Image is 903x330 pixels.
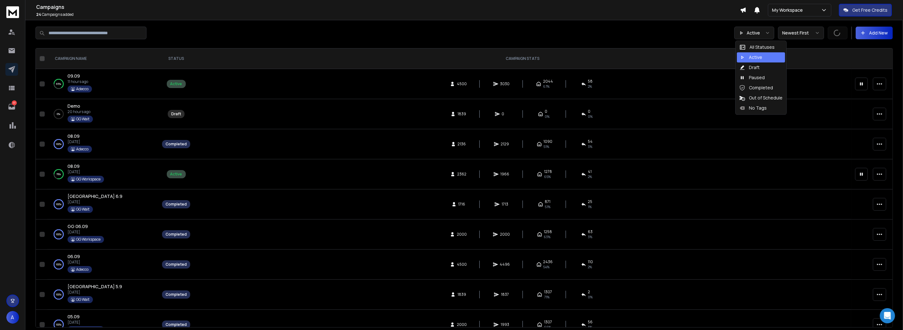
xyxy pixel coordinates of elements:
span: 3030 [500,81,510,86]
div: Paused [739,74,765,81]
p: [DATE] [68,290,122,295]
p: GG Wait [76,297,89,302]
p: 17 [12,100,17,105]
span: 0 [545,109,548,114]
span: 2000 [500,232,510,237]
button: Newest First [778,27,824,39]
div: Completed [166,232,187,237]
span: 0% [545,114,550,119]
div: Open Intercom Messenger [880,308,895,323]
span: 1307 [544,289,552,295]
span: 110 [588,259,593,264]
span: 4500 [457,262,467,267]
p: 65 % [56,81,61,87]
span: 56 [588,320,593,325]
span: 0 % [588,295,593,300]
td: 100%[GEOGRAPHIC_DATA] 5.9[DATE]GG Wait [47,280,158,310]
div: Completed [166,202,187,207]
p: GG Workspace [76,237,101,242]
td: 0%Demo20 hours agoGG Wait [47,99,158,129]
span: 1278 [544,169,552,174]
span: 0 [502,111,508,117]
p: 100 % [56,201,62,207]
span: 2 % [588,84,592,89]
span: 2362 [457,172,466,177]
div: Draft [171,111,181,117]
button: A [6,311,19,324]
div: Active [739,54,762,60]
p: 100 % [56,261,62,268]
td: 79%08.09[DATE]GG Workspace [47,159,158,189]
span: 2129 [501,142,509,147]
span: 2436 [543,259,553,264]
p: Campaigns added [36,12,740,17]
div: Active [170,81,182,86]
div: Completed [166,262,187,267]
div: Out of Schedule [739,95,783,101]
span: 3 % [588,234,593,239]
span: 3 % [588,144,593,149]
p: Adecco [76,267,88,272]
span: 67 % [543,84,549,89]
span: 1993 [501,322,509,327]
p: GG Workspace [76,177,101,182]
p: Adecco [76,147,88,152]
span: 25 [588,199,593,204]
span: 2044 [543,79,553,84]
td: 65%09.0911 hours agoAdecco [47,69,158,99]
td: 100%08.09[DATE]Adecco [47,129,158,159]
span: 63 [588,229,593,234]
p: [DATE] [68,169,104,175]
span: 1839 [458,292,466,297]
span: 1090 [544,139,553,144]
a: 08.09 [68,163,80,169]
p: 79 % [56,171,61,177]
div: Completed [166,142,187,147]
p: 100 % [56,231,62,238]
div: Active [170,172,182,177]
span: 1 % [588,204,592,209]
span: 54 [588,139,593,144]
a: 08.09 [68,133,80,139]
th: CAMPAIGN STATS [194,48,851,69]
td: 100%GG 06.09[DATE]GG Workspace [47,219,158,250]
span: 06.09 [68,253,80,259]
span: 2 % [588,174,592,179]
div: Draft [739,64,760,71]
a: Demo [68,103,80,109]
span: [GEOGRAPHIC_DATA] 5.9 [68,283,122,289]
span: 65 % [544,174,551,179]
p: 100 % [56,291,62,298]
h1: Campaigns [36,3,740,11]
span: 05.09 [68,314,80,320]
img: logo [6,6,19,18]
span: 2000 [457,232,467,237]
p: 100 % [56,321,62,328]
p: My Workspace [772,7,805,13]
a: GG 06.09 [68,223,88,230]
td: 100%[GEOGRAPHIC_DATA] 6.9[DATE]GG Wait [47,189,158,219]
span: [GEOGRAPHIC_DATA] 6.9 [68,193,122,199]
button: Add New [856,27,893,39]
span: 51 % [545,204,551,209]
span: 4500 [457,81,467,86]
span: 1713 [502,202,508,207]
div: Completed [166,292,187,297]
span: 1839 [458,111,466,117]
div: All Statuses [739,44,775,50]
p: Adecco [76,86,88,92]
span: 0% [588,114,593,119]
span: 871 [545,199,551,204]
span: 3 % [588,325,593,330]
span: 08.09 [68,163,80,169]
p: [DATE] [68,200,122,205]
span: 41 [588,169,592,174]
span: 2000 [457,322,467,327]
th: CAMPAIGN NAME [47,48,158,69]
a: 09.09 [68,73,80,79]
span: 1307 [544,320,552,325]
